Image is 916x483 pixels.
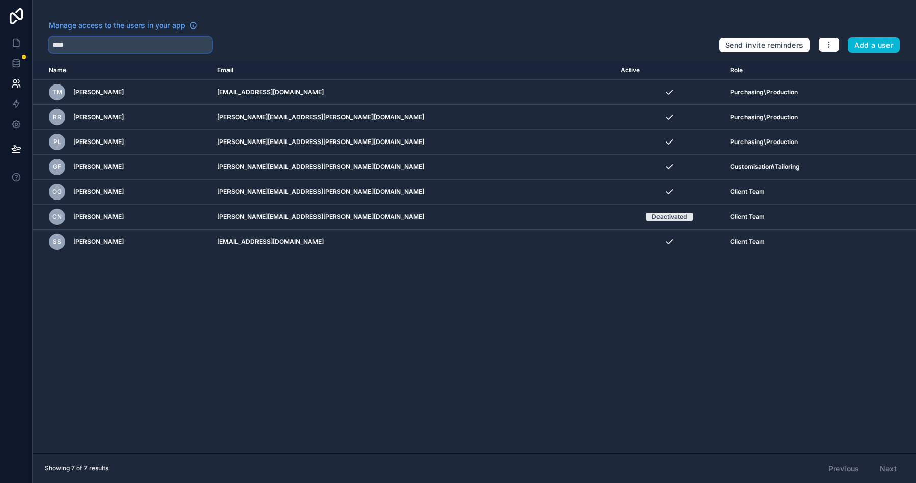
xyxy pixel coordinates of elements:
[211,80,615,105] td: [EMAIL_ADDRESS][DOMAIN_NAME]
[211,61,615,80] th: Email
[49,20,185,31] span: Manage access to the users in your app
[211,230,615,254] td: [EMAIL_ADDRESS][DOMAIN_NAME]
[52,88,62,96] span: TM
[730,88,798,96] span: Purchasing\Production
[33,61,916,453] div: scrollable content
[211,180,615,205] td: [PERSON_NAME][EMAIL_ADDRESS][PERSON_NAME][DOMAIN_NAME]
[730,238,765,246] span: Client Team
[211,105,615,130] td: [PERSON_NAME][EMAIL_ADDRESS][PERSON_NAME][DOMAIN_NAME]
[730,188,765,196] span: Client Team
[73,213,124,221] span: [PERSON_NAME]
[73,138,124,146] span: [PERSON_NAME]
[73,163,124,171] span: [PERSON_NAME]
[73,188,124,196] span: [PERSON_NAME]
[211,205,615,230] td: [PERSON_NAME][EMAIL_ADDRESS][PERSON_NAME][DOMAIN_NAME]
[848,37,900,53] button: Add a user
[73,113,124,121] span: [PERSON_NAME]
[730,113,798,121] span: Purchasing\Production
[730,163,800,171] span: Customisation\Tailoring
[730,213,765,221] span: Client Team
[730,138,798,146] span: Purchasing\Production
[724,61,875,80] th: Role
[211,155,615,180] td: [PERSON_NAME][EMAIL_ADDRESS][PERSON_NAME][DOMAIN_NAME]
[53,238,61,246] span: SS
[73,238,124,246] span: [PERSON_NAME]
[49,20,197,31] a: Manage access to the users in your app
[53,138,61,146] span: PL
[45,464,108,472] span: Showing 7 of 7 results
[52,213,62,221] span: CN
[652,213,687,221] div: Deactivated
[33,61,211,80] th: Name
[211,130,615,155] td: [PERSON_NAME][EMAIL_ADDRESS][PERSON_NAME][DOMAIN_NAME]
[73,88,124,96] span: [PERSON_NAME]
[53,113,61,121] span: RR
[719,37,810,53] button: Send invite reminders
[615,61,724,80] th: Active
[52,188,62,196] span: OG
[53,163,61,171] span: GF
